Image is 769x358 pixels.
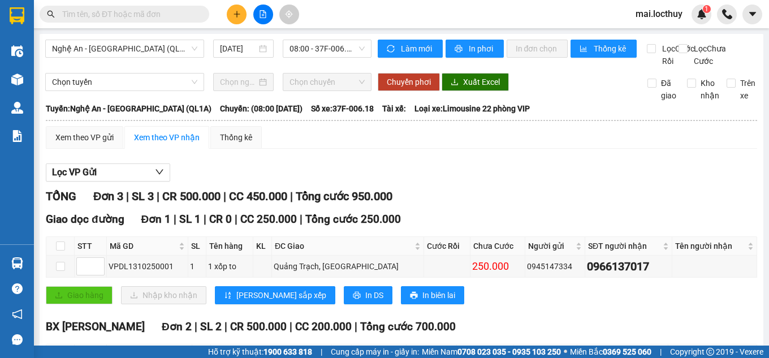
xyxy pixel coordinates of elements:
span: CR 500.000 [230,320,287,333]
span: Tên người nhận [675,240,745,252]
div: 0945147334 [527,260,583,273]
span: | [174,213,176,226]
span: | [223,189,226,203]
span: Đơn 1 [141,213,171,226]
span: sync [387,45,396,54]
span: copyright [706,348,714,356]
span: Tổng cước 950.000 [296,189,392,203]
span: Chọn chuyến [290,74,365,90]
span: | [204,213,206,226]
span: aim [285,10,293,18]
span: Kho nhận [696,77,724,102]
span: Cung cấp máy in - giấy in: [331,346,419,358]
span: Miền Nam [422,346,561,358]
span: Số xe: 37F-006.18 [311,102,374,115]
span: CC 200.000 [295,320,352,333]
input: Chọn ngày [220,76,257,88]
span: CC 450.000 [229,189,287,203]
button: plus [227,5,247,24]
button: downloadXuất Excel [442,73,509,91]
th: STT [75,237,107,256]
th: Tên hàng [206,237,253,256]
span: | [660,346,662,358]
span: In phơi [469,42,495,55]
b: Tuyến: Nghệ An - [GEOGRAPHIC_DATA] (QL1A) [46,104,211,113]
span: BX [PERSON_NAME] [46,320,145,333]
span: Thống kê [594,42,628,55]
span: 08:00 - 37F-006.18 [290,40,365,57]
span: search [47,10,55,18]
img: warehouse-icon [11,257,23,269]
span: Giao dọc đường [46,213,124,226]
td: VPDL1310250001 [107,256,188,278]
span: ĐC Giao [275,240,412,252]
button: uploadGiao hàng [46,286,113,304]
span: Lọc Chưa Cước [689,42,728,67]
span: | [235,213,237,226]
span: SL 2 [200,320,222,333]
span: ⚪️ [564,350,567,354]
span: Chọn tuyến [52,74,197,90]
span: CR 0 [209,213,232,226]
span: SL 1 [179,213,201,226]
strong: 1900 633 818 [263,347,312,356]
span: 1 [705,5,708,13]
span: Loại xe: Limousine 22 phòng VIP [414,102,530,115]
strong: 0708 023 035 - 0935 103 250 [457,347,561,356]
span: Đã giao [656,77,681,102]
div: 1 xốp to [208,260,251,273]
button: sort-ascending[PERSON_NAME] sắp xếp [215,286,335,304]
span: Làm mới [401,42,434,55]
span: plus [233,10,241,18]
span: file-add [259,10,267,18]
div: 1 [190,260,204,273]
span: SL 3 [132,189,154,203]
span: mai.locthuy [627,7,692,21]
span: | [290,189,293,203]
span: Nghệ An - Sài Gòn (QL1A) [52,40,197,57]
input: 13/10/2025 [220,42,257,55]
span: download [451,78,459,87]
div: 0966137017 [587,258,670,275]
span: printer [410,291,418,300]
span: Lọc Cước Rồi [658,42,696,67]
span: [PERSON_NAME] sắp xếp [236,289,326,301]
th: SL [188,237,206,256]
span: sort-ascending [224,291,232,300]
span: caret-down [748,9,758,19]
span: SĐT người nhận [588,240,660,252]
span: message [12,334,23,345]
span: In DS [365,289,383,301]
span: | [355,320,357,333]
span: TỔNG [46,189,76,203]
span: Tài xế: [382,102,406,115]
div: VPDL1310250001 [109,260,186,273]
button: downloadNhập kho nhận [121,286,206,304]
span: down [155,167,164,176]
td: 0966137017 [585,256,672,278]
button: caret-down [742,5,762,24]
strong: 0369 525 060 [603,347,651,356]
span: notification [12,309,23,320]
span: CR 500.000 [162,189,221,203]
span: Mã GD [110,240,176,252]
span: Tổng cước 250.000 [305,213,401,226]
span: printer [455,45,464,54]
div: 250.000 [472,258,523,274]
span: Trên xe [736,77,760,102]
span: Người gửi [528,240,573,252]
span: | [157,189,159,203]
span: Đơn 3 [93,189,123,203]
span: | [321,346,322,358]
img: warehouse-icon [11,45,23,57]
span: Xuất Excel [463,76,500,88]
button: Lọc VP Gửi [46,163,170,182]
div: Quảng Trạch, [GEOGRAPHIC_DATA] [274,260,422,273]
span: | [300,213,303,226]
input: Tìm tên, số ĐT hoặc mã đơn [62,8,196,20]
th: Chưa Cước [470,237,525,256]
sup: 1 [703,5,711,13]
th: KL [253,237,272,256]
button: In đơn chọn [507,40,568,58]
span: CC 250.000 [240,213,297,226]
